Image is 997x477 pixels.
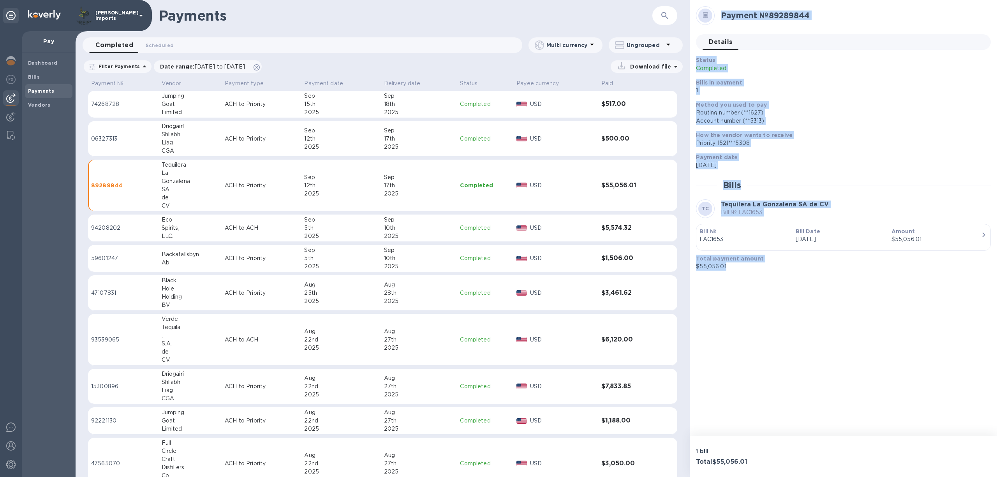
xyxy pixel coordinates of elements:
p: ACH to Priority [225,254,298,262]
span: Payee currency [516,79,569,88]
div: CV [162,202,219,210]
p: USD [530,135,595,143]
p: Ungrouped [627,41,664,49]
p: Delivery date [384,79,421,88]
img: USD [516,290,527,296]
div: , [162,331,219,340]
div: 2025 [384,425,454,433]
h3: $500.00 [601,135,656,143]
div: 2025 [304,190,377,198]
p: Completed [460,417,510,425]
h3: $3,461.62 [601,289,656,297]
img: USD [516,102,527,107]
span: [DATE] to [DATE] [195,63,245,70]
p: USD [530,417,595,425]
b: Dashboard [28,60,58,66]
p: USD [530,459,595,468]
h3: Total $55,056.01 [696,458,840,466]
p: 74268728 [91,100,155,108]
h3: $1,188.00 [601,417,656,424]
b: How the vendor wants to receive [696,132,793,138]
div: Unpin categories [3,8,19,23]
b: Bill № [699,228,716,234]
p: 15300896 [91,382,155,391]
div: 2025 [304,143,377,151]
p: 1 bill [696,447,840,455]
p: Completed [460,100,510,108]
span: Scheduled [146,41,174,49]
div: Sep [304,173,377,181]
div: Goat [162,100,219,108]
div: Backafallsbyn [162,250,219,259]
p: [DATE] [696,161,985,169]
h2: Bills [723,180,741,190]
img: USD [516,384,527,389]
img: USD [516,461,527,466]
p: Bill № FAC1653 [721,208,829,216]
p: FAC1653 [699,235,789,243]
div: Sep [384,173,454,181]
p: ACH to Priority [225,181,298,190]
div: 18th [384,100,454,108]
div: Hole [162,285,219,293]
p: USD [530,224,595,232]
p: ACH to ACH [225,224,298,232]
div: Verde [162,315,219,323]
div: Limited [162,425,219,433]
div: Tequila [162,323,219,331]
div: 22nd [304,417,377,425]
div: Sep [384,92,454,100]
div: 25th [304,289,377,297]
div: 17th [384,181,454,190]
p: USD [530,382,595,391]
h3: $5,574.32 [601,224,656,232]
div: SA [162,185,219,194]
div: Liag [162,139,219,147]
div: Jumping [162,408,219,417]
b: Total payment amount [696,255,764,262]
div: Jumping [162,92,219,100]
div: Sep [304,92,377,100]
div: LLC. [162,232,219,240]
img: USD [516,337,527,342]
b: Method you used to pay [696,102,767,108]
div: Aug [304,327,377,336]
div: 2025 [384,297,454,305]
span: Completed [95,40,133,51]
div: Date range:[DATE] to [DATE] [154,60,262,73]
p: 47565070 [91,459,155,468]
div: Sep [384,246,454,254]
h3: $55,056.01 [601,182,656,189]
p: ACH to Priority [225,100,298,108]
div: Sep [304,216,377,224]
div: 22nd [304,336,377,344]
h2: Payment № 89289844 [721,11,985,20]
b: Status [696,57,715,63]
div: 27th [384,336,454,344]
div: 2025 [304,468,377,476]
div: 2025 [384,344,454,352]
div: 10th [384,254,454,262]
p: ACH to Priority [225,459,298,468]
h3: $517.00 [601,100,656,108]
button: Bill №FAC1653Bill Date[DATE]Amount$55,056.01 [696,224,991,251]
b: Bills [28,74,40,80]
p: Completed [460,181,510,189]
p: Filter Payments [95,63,140,70]
p: Multi currency [546,41,587,49]
p: 94208202 [91,224,155,232]
div: 2025 [304,108,377,116]
div: Account number (**5313) [696,117,985,125]
div: Shliabh [162,378,219,386]
p: Completed [460,135,510,143]
div: CGA [162,394,219,403]
img: Logo [28,10,61,19]
div: Routing number (**1627) [696,109,985,117]
span: Details [709,37,732,48]
div: La [162,169,219,177]
div: Priority 1521***5308 [696,139,985,147]
p: 92221130 [91,417,155,425]
div: Aug [384,374,454,382]
b: Amount [891,228,915,234]
div: de [162,194,219,202]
